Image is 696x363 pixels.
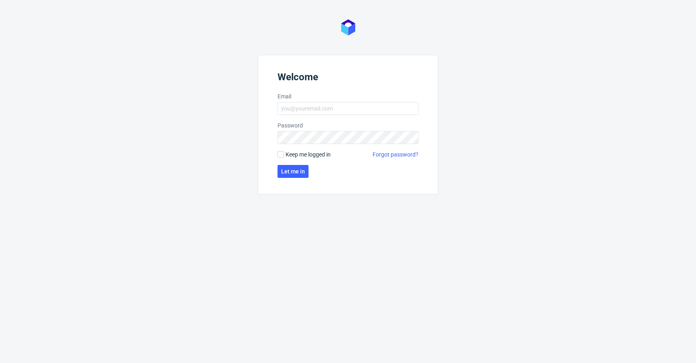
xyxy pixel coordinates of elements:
[286,150,331,159] span: Keep me logged in
[278,102,418,115] input: you@youremail.com
[278,121,418,129] label: Password
[278,71,418,86] header: Welcome
[278,165,309,178] button: Let me in
[281,169,305,174] span: Let me in
[373,150,418,159] a: Forgot password?
[278,92,418,100] label: Email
